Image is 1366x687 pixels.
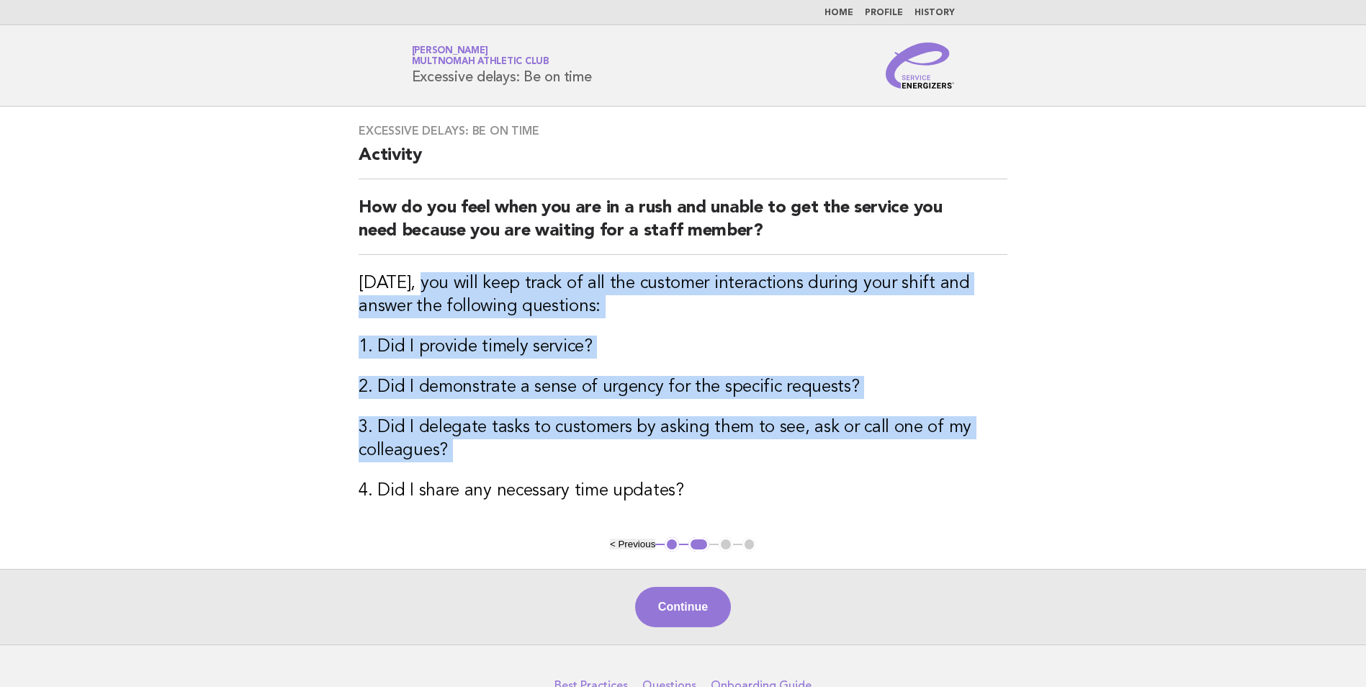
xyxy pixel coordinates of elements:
[359,376,1007,399] h3: 2. Did I demonstrate a sense of urgency for the specific requests?
[359,144,1007,179] h2: Activity
[359,124,1007,138] h3: Excessive delays: Be on time
[412,58,549,67] span: Multnomah Athletic Club
[359,336,1007,359] h3: 1. Did I provide timely service?
[610,539,655,549] button: < Previous
[359,197,1007,255] h2: How do you feel when you are in a rush and unable to get the service you need because you are wai...
[359,416,1007,462] h3: 3. Did I delegate tasks to customers by asking them to see, ask or call one of my colleagues?
[824,9,853,17] a: Home
[915,9,955,17] a: History
[412,47,592,84] h1: Excessive delays: Be on time
[688,537,709,552] button: 2
[359,480,1007,503] h3: 4. Did I share any necessary time updates?
[665,537,679,552] button: 1
[886,42,955,89] img: Service Energizers
[865,9,903,17] a: Profile
[359,272,1007,318] h3: [DATE], you will keep track of all the customer interactions during your shift and answer the fol...
[412,46,549,66] a: [PERSON_NAME]Multnomah Athletic Club
[635,587,731,627] button: Continue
